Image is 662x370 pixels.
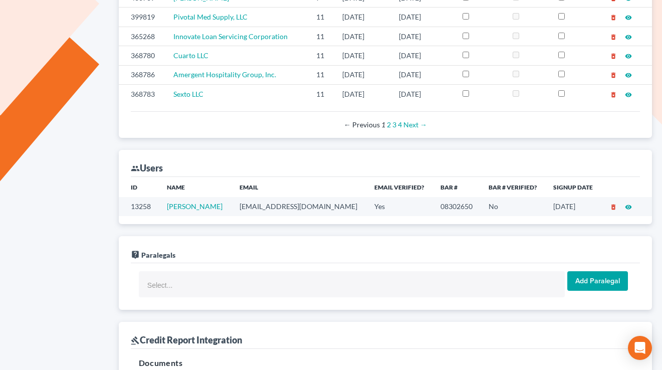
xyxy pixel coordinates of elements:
[610,53,617,60] i: delete_forever
[159,177,231,197] th: Name
[131,334,242,346] div: Credit Report Integration
[232,177,366,197] th: Email
[610,90,617,98] a: delete_forever
[610,13,617,21] a: delete_forever
[625,13,632,21] a: visibility
[141,251,175,259] span: Paralegals
[625,202,632,211] a: visibility
[392,120,396,129] a: Page 3
[119,46,165,65] td: 368780
[119,65,165,84] td: 368786
[119,85,165,104] td: 368783
[334,85,391,104] td: [DATE]
[610,14,617,21] i: delete_forever
[131,164,140,173] i: group
[119,27,165,46] td: 365268
[391,27,455,46] td: [DATE]
[381,120,385,129] em: Page 1
[432,197,481,216] td: 08302650
[173,32,288,41] a: Innovate Loan Servicing Corporation
[625,90,632,98] a: visibility
[610,202,617,211] a: delete_forever
[173,90,203,98] a: Sexto LLC
[334,27,391,46] td: [DATE]
[481,197,545,216] td: No
[625,51,632,60] a: visibility
[119,8,165,27] td: 399819
[173,13,248,21] a: Pivotal Med Supply, LLC
[625,34,632,41] i: visibility
[625,53,632,60] i: visibility
[403,120,427,129] a: Next page
[610,32,617,41] a: delete_forever
[625,14,632,21] i: visibility
[308,8,334,27] td: 11
[391,65,455,84] td: [DATE]
[119,197,159,216] td: 13258
[334,65,391,84] td: [DATE]
[131,162,163,174] div: Users
[545,197,601,216] td: [DATE]
[308,46,334,65] td: 11
[308,85,334,104] td: 11
[366,197,432,216] td: Yes
[628,336,652,360] div: Open Intercom Messenger
[610,91,617,98] i: delete_forever
[545,177,601,197] th: Signup Date
[308,27,334,46] td: 11
[391,85,455,104] td: [DATE]
[610,70,617,79] a: delete_forever
[334,8,391,27] td: [DATE]
[481,177,545,197] th: Bar # Verified?
[610,204,617,211] i: delete_forever
[391,8,455,27] td: [DATE]
[625,204,632,211] i: visibility
[432,177,481,197] th: Bar #
[344,120,380,129] span: Previous page
[625,32,632,41] a: visibility
[387,120,391,129] a: Page 2
[139,120,632,130] div: Pagination
[625,91,632,98] i: visibility
[567,271,628,291] input: Add Paralegal
[131,250,140,259] i: live_help
[334,46,391,65] td: [DATE]
[173,51,208,60] a: Cuarto LLC
[119,177,159,197] th: ID
[610,34,617,41] i: delete_forever
[232,197,366,216] td: [EMAIL_ADDRESS][DOMAIN_NAME]
[625,72,632,79] i: visibility
[610,51,617,60] a: delete_forever
[391,46,455,65] td: [DATE]
[131,336,140,345] i: gavel
[366,177,432,197] th: Email Verified?
[610,72,617,79] i: delete_forever
[139,357,632,369] h5: Documents
[308,65,334,84] td: 11
[167,202,223,211] a: [PERSON_NAME]
[173,70,276,79] a: Amergent Hospitality Group, Inc.
[625,70,632,79] a: visibility
[398,120,402,129] a: Page 4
